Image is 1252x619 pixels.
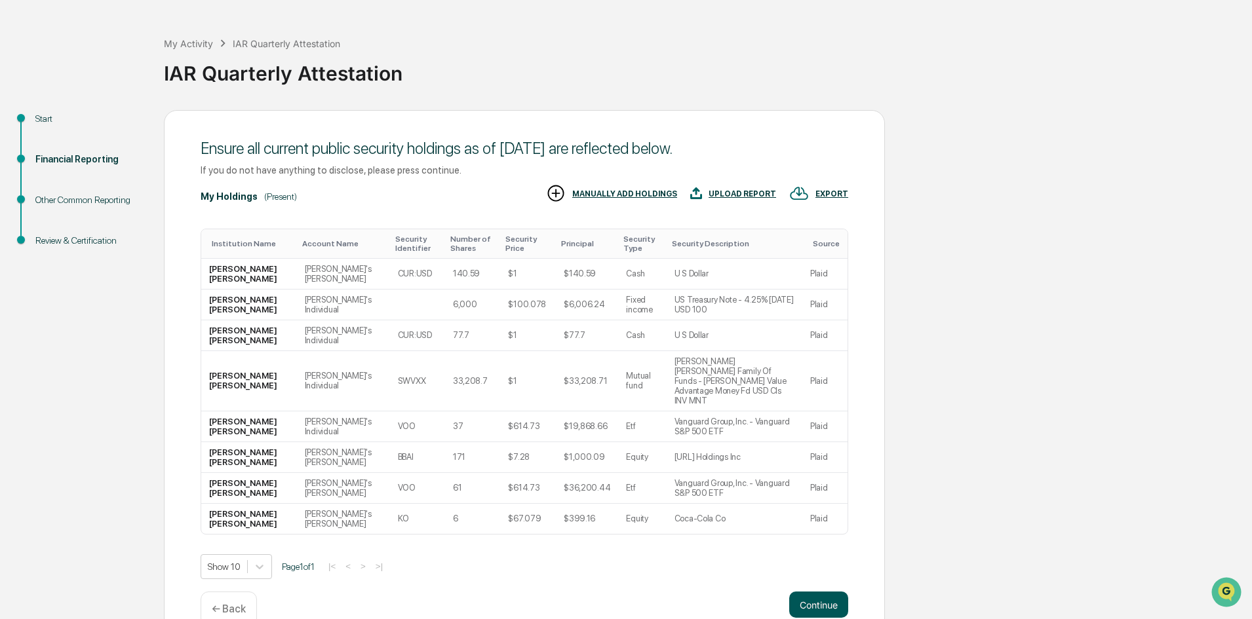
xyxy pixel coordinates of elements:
td: [PERSON_NAME]'s [PERSON_NAME] [297,442,390,473]
div: 🗄️ [95,166,106,177]
td: Etf [618,411,666,442]
td: $399.16 [556,504,618,534]
span: Preclearance [26,165,85,178]
div: Toggle SortBy [212,239,292,248]
td: [PERSON_NAME] [PERSON_NAME] [201,411,297,442]
a: Powered byPylon [92,221,159,232]
td: VOO [390,473,445,504]
td: [PERSON_NAME]'s Individual [297,411,390,442]
td: 61 [445,473,501,504]
td: $1 [500,320,556,351]
td: Fixed income [618,290,666,320]
td: Plaid [802,442,848,473]
a: 🔎Data Lookup [8,185,88,208]
div: Other Common Reporting [35,193,143,207]
div: Start [35,112,143,126]
div: Ensure all current public security holdings as of [DATE] are reflected below. [201,139,848,158]
span: Pylon [130,222,159,232]
td: US Treasury Note - 4.25% [DATE] USD 100 [667,290,802,320]
td: Cash [618,320,666,351]
td: $19,868.66 [556,411,618,442]
td: $77.7 [556,320,618,351]
td: [URL] Holdings Inc [667,442,802,473]
td: $33,208.71 [556,351,618,411]
td: $1,000.09 [556,442,618,473]
td: Plaid [802,320,848,351]
td: $1 [500,351,556,411]
iframe: Open customer support [1210,576,1245,611]
div: Review & Certification [35,234,143,248]
td: Coca-Cola Co [667,504,802,534]
td: 33,208.7 [445,351,501,411]
div: Toggle SortBy [813,239,842,248]
td: [PERSON_NAME] [PERSON_NAME] [201,290,297,320]
td: 171 [445,442,501,473]
td: [PERSON_NAME] [PERSON_NAME] [201,442,297,473]
td: [PERSON_NAME] [PERSON_NAME] [201,351,297,411]
td: Plaid [802,473,848,504]
td: [PERSON_NAME]'s Individual [297,351,390,411]
div: Toggle SortBy [623,234,661,253]
div: Toggle SortBy [450,234,496,253]
div: MANUALLY ADD HOLDINGS [572,189,677,198]
td: [PERSON_NAME] [PERSON_NAME] Family Of Funds - [PERSON_NAME] Value Advantage Money Fd USD Cls INV MNT [667,351,802,411]
td: 140.59 [445,259,501,290]
td: Plaid [802,290,848,320]
button: > [357,561,370,572]
td: Vanguard Group, Inc. - Vanguard S&P 500 ETF [667,473,802,504]
div: 🔎 [13,191,24,202]
td: Mutual fund [618,351,666,411]
img: 1746055101610-c473b297-6a78-478c-a979-82029cc54cd1 [13,100,37,124]
span: Attestations [108,165,163,178]
td: SWVXX [390,351,445,411]
div: (Present) [264,191,297,202]
td: [PERSON_NAME]'s Individual [297,290,390,320]
td: CUR:USD [390,259,445,290]
p: ← Back [212,603,246,615]
div: IAR Quarterly Attestation [233,38,340,49]
div: My Activity [164,38,213,49]
td: [PERSON_NAME] [PERSON_NAME] [201,504,297,534]
td: U S Dollar [667,320,802,351]
div: Toggle SortBy [672,239,797,248]
td: [PERSON_NAME]'s [PERSON_NAME] [297,473,390,504]
div: Toggle SortBy [302,239,385,248]
img: UPLOAD REPORT [690,183,702,203]
td: [PERSON_NAME]'s [PERSON_NAME] [297,259,390,290]
td: Equity [618,504,666,534]
td: Plaid [802,504,848,534]
td: $100.078 [500,290,556,320]
div: Financial Reporting [35,153,143,166]
img: MANUALLY ADD HOLDINGS [546,183,566,203]
span: Data Lookup [26,190,83,203]
td: [PERSON_NAME]'s Individual [297,320,390,351]
td: $67.079 [500,504,556,534]
button: |< [324,561,340,572]
td: Plaid [802,259,848,290]
td: VOO [390,411,445,442]
td: Cash [618,259,666,290]
td: 6,000 [445,290,501,320]
div: Start new chat [45,100,215,113]
td: KO [390,504,445,534]
td: Vanguard Group, Inc. - Vanguard S&P 500 ETF [667,411,802,442]
td: 6 [445,504,501,534]
div: My Holdings [201,191,258,202]
div: Toggle SortBy [505,234,551,253]
div: We're available if you need us! [45,113,166,124]
td: $1 [500,259,556,290]
button: Continue [789,591,848,618]
div: EXPORT [815,189,848,198]
td: Equity [618,442,666,473]
div: 🖐️ [13,166,24,177]
p: How can we help? [13,28,239,48]
a: 🖐️Preclearance [8,160,90,183]
td: $614.73 [500,411,556,442]
div: Toggle SortBy [561,239,613,248]
div: Toggle SortBy [395,234,440,253]
td: $7.28 [500,442,556,473]
td: 77.7 [445,320,501,351]
td: Plaid [802,351,848,411]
